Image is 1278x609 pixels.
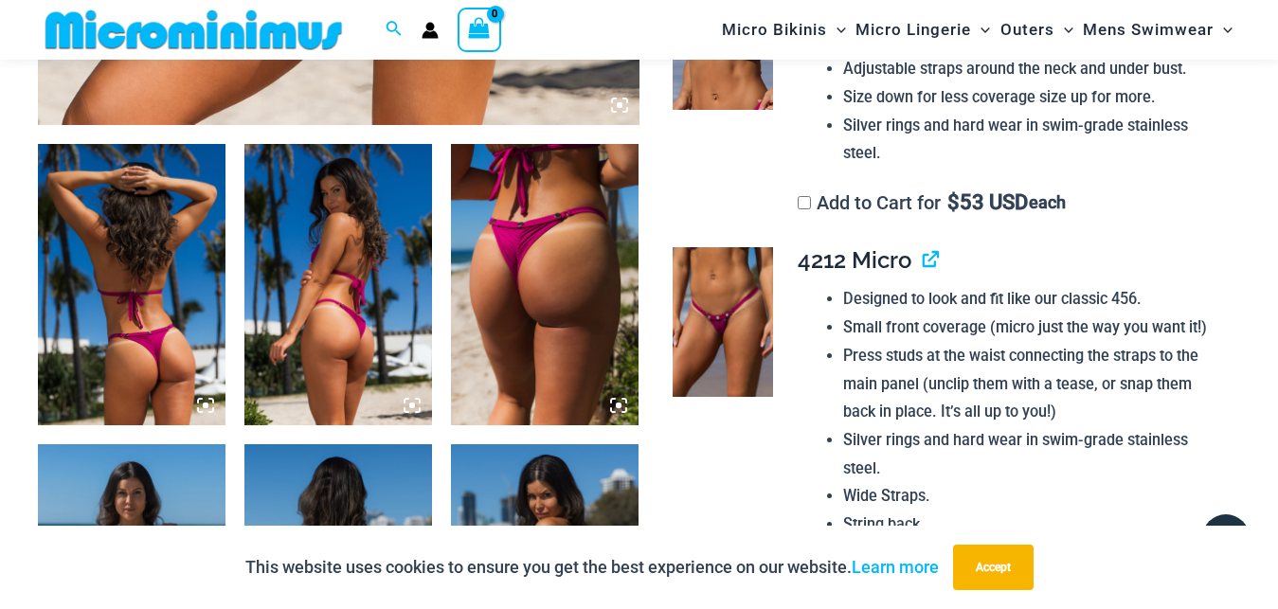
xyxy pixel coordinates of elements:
li: Press studs at the waist connecting the straps to the main panel (unclip them with a tease, or sn... [843,342,1225,426]
a: Account icon link [422,22,439,39]
span: 4212 Micro [798,246,911,274]
li: Small front coverage (micro just the way you want it!) [843,313,1225,342]
span: Menu Toggle [1054,6,1073,54]
span: $ [947,190,960,214]
a: OutersMenu ToggleMenu Toggle [996,6,1078,54]
li: Size down for less coverage size up for more. [843,83,1225,112]
li: String back. [843,510,1225,539]
span: 53 USD [947,193,1028,212]
input: Add to Cart for$53 USD each [798,196,811,209]
span: Micro Lingerie [855,6,971,54]
li: Designed to look and fit like our classic 456. [843,285,1225,313]
span: each [1029,193,1066,212]
li: Silver rings and hard wear in swim-grade stainless steel. [843,112,1225,168]
img: Tight Rope Pink 4228 Thong [451,144,639,425]
span: Menu Toggle [971,6,990,54]
img: Tight Rope Pink 319 Top 4228 Thong [244,144,432,425]
a: Micro LingerieMenu ToggleMenu Toggle [851,6,995,54]
a: Search icon link [386,18,403,42]
span: Menu Toggle [1214,6,1233,54]
span: Mens Swimwear [1083,6,1214,54]
img: Tight Rope Pink 319 Top 4228 Thong [38,144,225,425]
li: Wide Straps. [843,482,1225,510]
a: Micro BikinisMenu ToggleMenu Toggle [717,6,851,54]
label: Add to Cart for [798,191,1067,214]
span: Micro Bikinis [722,6,827,54]
span: Outers [1000,6,1054,54]
a: Mens SwimwearMenu ToggleMenu Toggle [1078,6,1237,54]
button: Accept [953,545,1034,590]
nav: Site Navigation [714,3,1240,57]
a: Learn more [852,557,939,577]
span: Menu Toggle [827,6,846,54]
img: MM SHOP LOGO FLAT [38,9,350,51]
img: Tight Rope Pink 319 4212 Micro [673,247,773,397]
li: Adjustable straps around the neck and under bust. [843,55,1225,83]
li: Silver rings and hard wear in swim-grade stainless steel. [843,426,1225,482]
p: This website uses cookies to ensure you get the best experience on our website. [245,553,939,582]
a: View Shopping Cart, empty [458,8,501,51]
